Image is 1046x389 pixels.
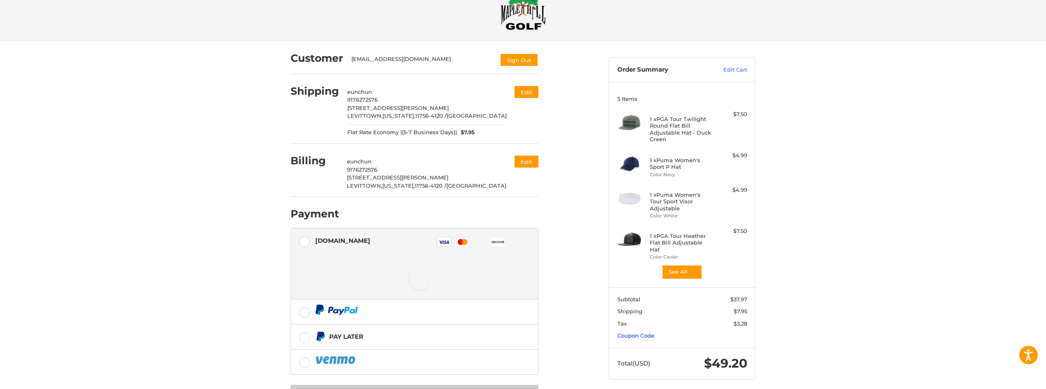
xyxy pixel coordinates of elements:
[315,234,370,247] div: [DOMAIN_NAME]
[715,110,747,119] div: $7.50
[347,96,378,103] span: 9176272576
[617,332,654,339] a: Coupon Code
[447,112,507,119] span: [GEOGRAPHIC_DATA]
[347,128,457,137] span: Flat Rate Economy ((5-7 Business Days))
[415,182,446,189] span: 11756-4120 /
[617,359,650,367] span: Total (USD)
[706,66,747,74] a: Edit Cart
[347,174,448,181] span: [STREET_ADDRESS][PERSON_NAME]
[730,296,747,303] span: $37.97
[291,52,343,65] h2: Customer
[715,151,747,160] div: $4.99
[715,227,747,235] div: $7.50
[734,320,747,327] span: $3.28
[650,191,713,212] h4: 1 x Puma Women's Tour Sport Visor Adjustable
[617,308,642,314] span: Shipping
[650,212,713,219] li: Color White
[500,53,538,67] button: Sign Out
[650,157,713,170] h4: 1 x Puma Women's Sport P Hat
[457,128,475,137] span: $7.95
[515,156,538,168] button: Edit
[347,166,377,173] span: 9176272576
[704,356,747,371] span: $49.20
[382,182,415,189] span: [US_STATE],
[415,112,447,119] span: 11756-4120 /
[617,66,706,74] h3: Order Summary
[291,207,339,220] h2: Payment
[358,89,372,95] span: chun
[446,182,506,189] span: [GEOGRAPHIC_DATA]
[315,305,358,315] img: PayPal icon
[351,55,492,67] div: [EMAIL_ADDRESS][DOMAIN_NAME]
[291,85,339,98] h2: Shipping
[650,116,713,142] h4: 1 x PGA Tour Twilight Round Flat Bill Adjustable Hat - Duck Green
[358,158,372,165] span: chun
[315,331,326,342] img: Pay Later icon
[515,86,538,98] button: Edit
[347,89,358,95] span: eun
[347,158,358,165] span: eun
[650,254,713,261] li: Color Caviar
[617,320,627,327] span: Tax
[347,105,449,111] span: [STREET_ADDRESS][PERSON_NAME]
[734,308,747,314] span: $7.95
[617,96,747,102] h3: 5 Items
[662,265,702,280] button: See All
[715,186,747,194] div: $4.99
[347,182,382,189] span: LEVITTOWN,
[329,330,363,343] div: Pay Later
[650,233,713,253] h4: 1 x PGA Tour Heather Flat Bill Adjustable Hat
[315,355,357,365] img: PayPal icon
[617,296,640,303] span: Subtotal
[383,112,415,119] span: [US_STATE],
[650,171,713,178] li: Color Navy
[347,112,383,119] span: LEVITTOWN,
[291,154,339,167] h2: Billing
